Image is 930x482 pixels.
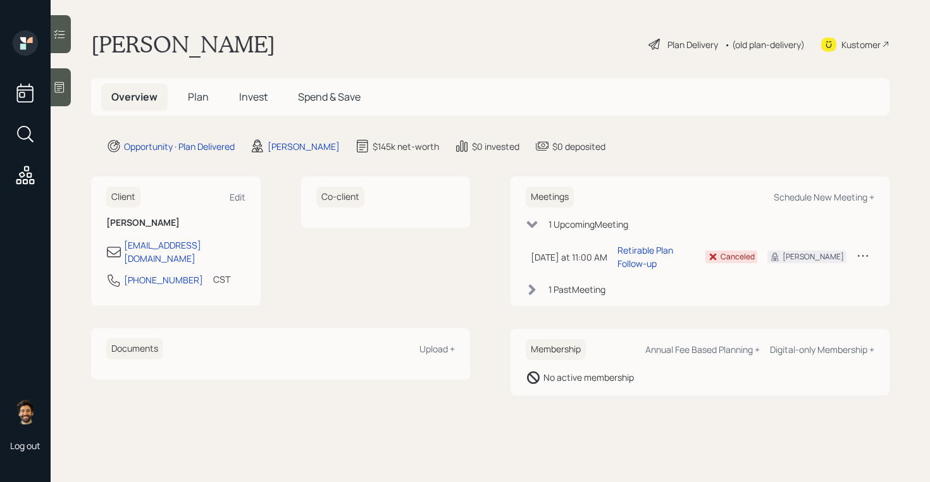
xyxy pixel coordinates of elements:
div: Edit [230,191,245,203]
span: Overview [111,90,158,104]
h6: Meetings [526,187,574,207]
h6: Co-client [316,187,364,207]
span: Invest [239,90,268,104]
div: [PERSON_NAME] [268,140,340,153]
div: No active membership [543,371,634,384]
div: Schedule New Meeting + [774,191,874,203]
div: 1 Past Meeting [549,283,605,296]
div: • (old plan-delivery) [724,38,805,51]
div: Upload + [419,343,455,355]
div: Annual Fee Based Planning + [645,343,760,355]
div: Plan Delivery [667,38,718,51]
h6: Client [106,187,140,207]
div: [EMAIL_ADDRESS][DOMAIN_NAME] [124,238,245,265]
div: 1 Upcoming Meeting [549,218,628,231]
h6: [PERSON_NAME] [106,218,245,228]
div: Canceled [721,251,755,263]
div: [DATE] at 11:00 AM [531,250,607,264]
div: Retirable Plan Follow-up [617,244,695,270]
div: [PHONE_NUMBER] [124,273,203,287]
div: $0 deposited [552,140,605,153]
h6: Documents [106,338,163,359]
div: Opportunity · Plan Delivered [124,140,235,153]
h1: [PERSON_NAME] [91,30,275,58]
span: Plan [188,90,209,104]
span: Spend & Save [298,90,361,104]
div: $145k net-worth [373,140,439,153]
h6: Membership [526,339,586,360]
div: [PERSON_NAME] [783,251,844,263]
div: CST [213,273,230,286]
div: Digital-only Membership + [770,343,874,355]
div: $0 invested [472,140,519,153]
div: Kustomer [841,38,881,51]
div: Log out [10,440,40,452]
img: eric-schwartz-headshot.png [13,399,38,424]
